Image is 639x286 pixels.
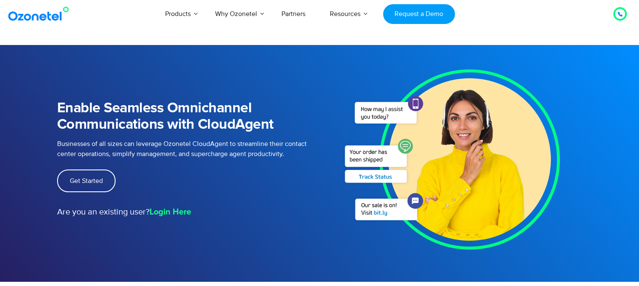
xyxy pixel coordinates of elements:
strong: Login Here [150,208,191,216]
p: Are you an existing user? [57,206,307,218]
h1: Enable Seamless Omnichannel Communications with CloudAgent [57,100,307,133]
span: Get Started [70,177,103,184]
p: Businesses of all sizes can leverage Ozonetel CloudAgent to streamline their contact center opera... [57,139,307,159]
a: Get Started [57,169,116,192]
a: Login Here [150,206,191,218]
a: Request a Demo [383,4,455,24]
